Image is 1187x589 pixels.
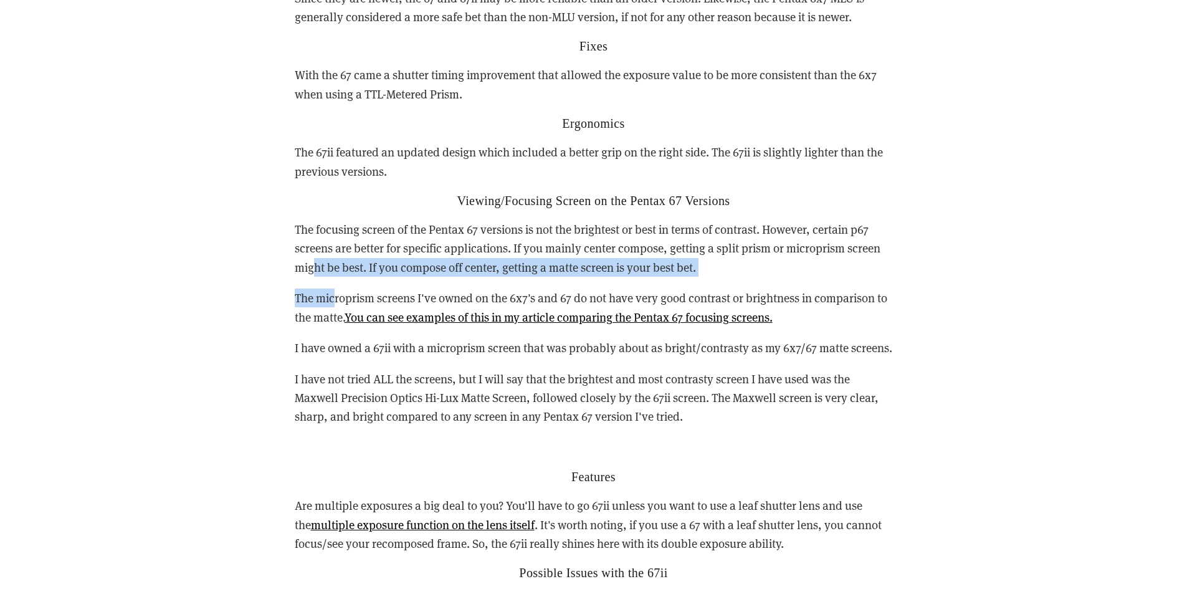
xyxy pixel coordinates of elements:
[295,116,893,131] h2: Ergonomics
[295,39,893,54] h2: Fixes
[295,289,893,327] p: The microprism screens I've owned on the 6x7's and 67 do not have very good contrast or brightnes...
[345,309,773,325] a: You can see examples of this in my article comparing the Pentax 67 focusing screens.
[295,565,893,580] h2: Possible Issues with the 67ii
[295,496,893,553] p: Are multiple exposures a big deal to you? You'll have to go 67ii unless you want to use a leaf sh...
[295,143,893,181] p: The 67ii featured an updated design which included a better grip on the right side. The 67ii is s...
[295,193,893,208] h2: Viewing/Focusing Screen on the Pentax 67 Versions
[295,65,893,103] p: With the 67 came a shutter timing improvement that allowed the exposure value to be more consiste...
[311,517,535,532] a: multiple exposure function on the lens itself
[295,370,893,426] p: I have not tried ALL the screens, but I will say that the brightest and most contrasty screen I h...
[295,338,893,357] p: I have owned a 67ii with a microprism screen that was probably about as bright/contrasty as my 6x...
[295,469,893,484] h2: Features
[295,220,893,277] p: The focusing screen of the Pentax 67 versions is not the brightest or best in terms of contrast. ...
